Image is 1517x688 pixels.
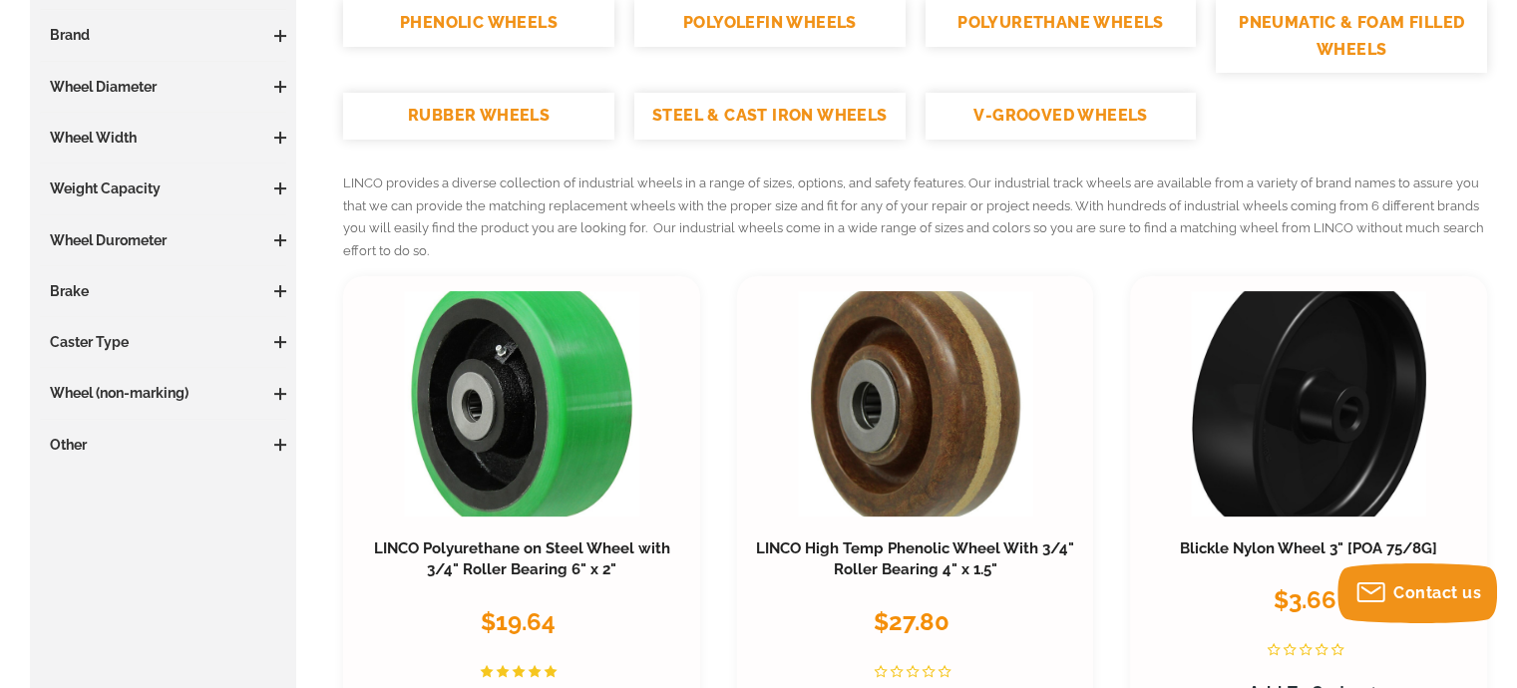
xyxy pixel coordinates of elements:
h3: Wheel (non-marking) [40,383,286,403]
h3: Wheel Width [40,128,286,148]
span: Contact us [1393,583,1481,602]
a: RUBBER WHEELS [343,93,614,140]
a: LINCO Polyurethane on Steel Wheel with 3/4" Roller Bearing 6" x 2" [373,539,669,579]
h3: Brand [40,25,286,45]
a: LINCO High Temp Phenolic Wheel With 3/4" Roller Bearing 4" x 1.5" [756,539,1074,579]
span: $27.80 [874,607,949,636]
p: LINCO provides a diverse collection of industrial wheels in a range of sizes, options, and safety... [343,172,1487,263]
span: $19.64 [481,607,556,636]
a: V-GROOVED WHEELS [926,93,1197,140]
h3: Brake [40,281,286,301]
a: Blickle Nylon Wheel 3" [POA 75/8G] [1180,539,1437,557]
h3: Other [40,435,286,455]
h3: Wheel Diameter [40,77,286,97]
h3: Wheel Durometer [40,230,286,250]
h3: Caster Type [40,332,286,352]
button: Contact us [1337,563,1497,623]
h3: Weight Capacity [40,178,286,198]
a: STEEL & CAST IRON WHEELS [634,93,906,140]
span: $3.66 [1274,585,1336,614]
